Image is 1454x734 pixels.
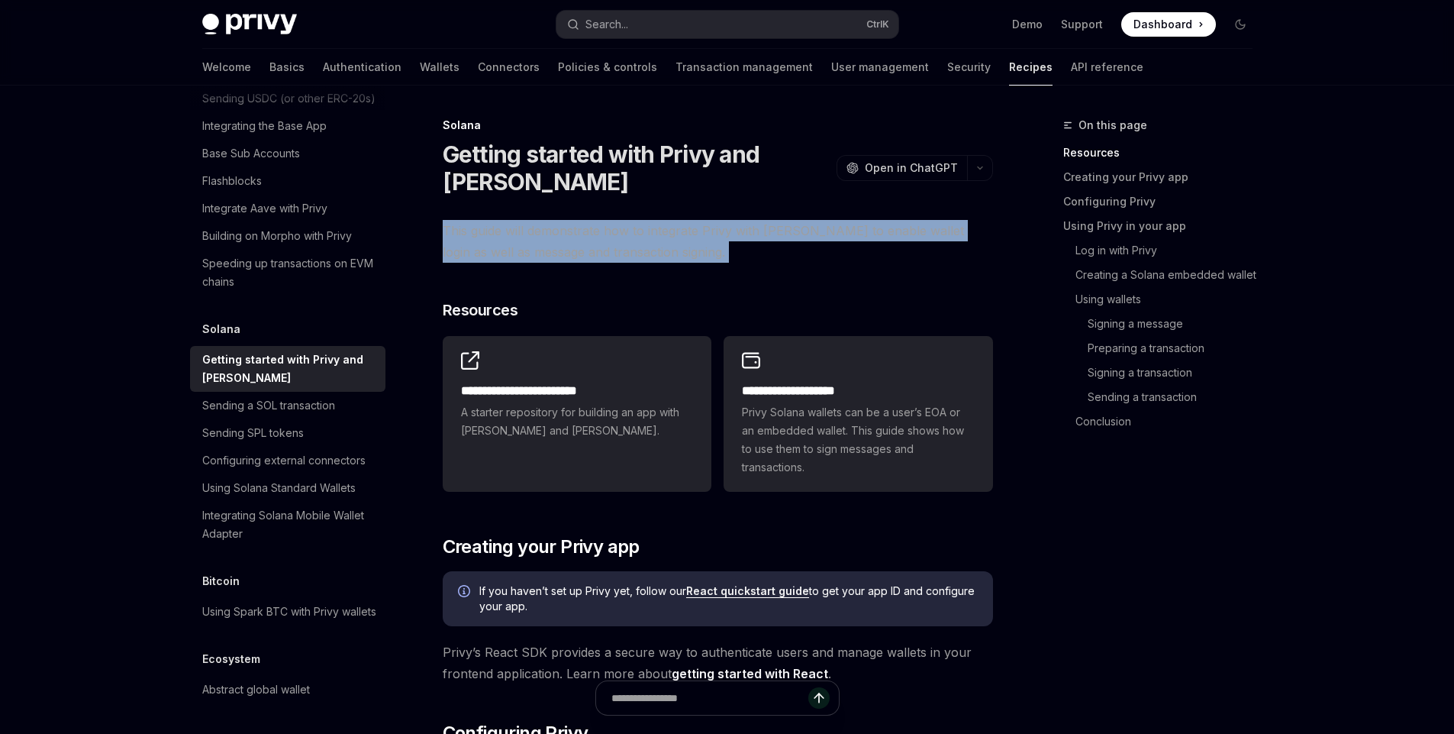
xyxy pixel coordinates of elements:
[202,144,300,163] div: Base Sub Accounts
[865,160,958,176] span: Open in ChatGPT
[1063,287,1265,312] a: Using wallets
[269,49,305,86] a: Basics
[190,140,385,167] a: Base Sub Accounts
[190,598,385,626] a: Using Spark BTC with Privy wallets
[202,572,240,590] h5: Bitcoin
[1063,361,1265,385] a: Signing a transaction
[190,112,385,140] a: Integrating the Base App
[1063,189,1265,214] a: Configuring Privy
[1063,312,1265,336] a: Signing a message
[947,49,991,86] a: Security
[556,11,898,38] button: Search...CtrlK
[1078,116,1147,134] span: On this page
[190,346,385,392] a: Getting started with Privy and [PERSON_NAME]
[190,250,385,296] a: Speeding up transactions on EVM chains
[443,118,993,133] div: Solana
[190,474,385,502] a: Using Solana Standard Wallets
[461,403,693,440] span: A starter repository for building an app with [PERSON_NAME] and [PERSON_NAME].
[1063,336,1265,361] a: Preparing a transaction
[202,681,310,699] div: Abstract global wallet
[443,642,993,684] span: Privy’s React SDK provides a secure way to authenticate users and manage wallets in your frontend...
[323,49,401,86] a: Authentication
[675,49,813,86] a: Transaction management
[190,502,385,548] a: Integrating Solana Mobile Wallet Adapter
[1121,12,1216,37] a: Dashboard
[1228,12,1253,37] button: Toggle dark mode
[202,603,376,621] div: Using Spark BTC with Privy wallets
[202,117,327,135] div: Integrating the Base App
[190,167,385,195] a: Flashblocks
[558,49,657,86] a: Policies & controls
[202,254,376,291] div: Speeding up transactions on EVM chains
[202,650,260,668] h5: Ecosystem
[190,419,385,447] a: Sending SPL tokens
[443,535,640,559] span: Creating your Privy app
[866,18,889,31] span: Ctrl K
[202,351,376,387] div: Getting started with Privy and [PERSON_NAME]
[1063,141,1265,165] a: Resources
[420,49,459,86] a: Wallets
[1063,214,1265,238] a: Using Privy in your app
[202,479,356,497] div: Using Solana Standard Wallets
[742,403,974,477] span: Privy Solana wallets can be a user’s EOA or an embedded wallet. This guide shows how to use them ...
[808,687,830,709] button: Send message
[1063,409,1265,434] a: Conclusion
[202,320,240,338] h5: Solana
[1063,165,1265,189] a: Creating your Privy app
[1063,263,1265,287] a: Creating a Solana embedded wallet
[190,195,385,222] a: Integrate Aave with Privy
[479,584,978,614] span: If you haven’t set up Privy yet, follow our to get your app ID and configure your app.
[443,141,830,196] h1: Getting started with Privy and [PERSON_NAME]
[190,222,385,250] a: Building on Morpho with Privy
[202,227,352,245] div: Building on Morpho with Privy
[443,299,518,321] span: Resources
[1071,49,1143,86] a: API reference
[202,424,304,442] div: Sending SPL tokens
[478,49,540,86] a: Connectors
[1063,238,1265,263] a: Log in with Privy
[611,681,808,715] input: Ask a question...
[202,49,251,86] a: Welcome
[585,15,628,34] div: Search...
[1133,17,1192,32] span: Dashboard
[1012,17,1043,32] a: Demo
[686,584,809,598] a: React quickstart guide
[831,49,929,86] a: User management
[1009,49,1053,86] a: Recipes
[458,585,473,600] svg: Info
[202,451,366,470] div: Configuring external connectors
[443,220,993,263] span: This guide will demonstrate how to integrate Privy with [PERSON_NAME] to enable wallet login as w...
[724,336,992,492] a: **** **** **** *****Privy Solana wallets can be a user’s EOA or an embedded wallet. This guide sh...
[202,199,327,218] div: Integrate Aave with Privy
[190,676,385,703] a: Abstract global wallet
[1063,385,1265,409] a: Sending a transaction
[672,666,828,682] a: getting started with React
[202,172,262,190] div: Flashblocks
[202,506,376,543] div: Integrating Solana Mobile Wallet Adapter
[1061,17,1103,32] a: Support
[190,392,385,419] a: Sending a SOL transaction
[190,447,385,474] a: Configuring external connectors
[202,396,335,415] div: Sending a SOL transaction
[202,14,297,35] img: dark logo
[837,155,967,181] button: Open in ChatGPT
